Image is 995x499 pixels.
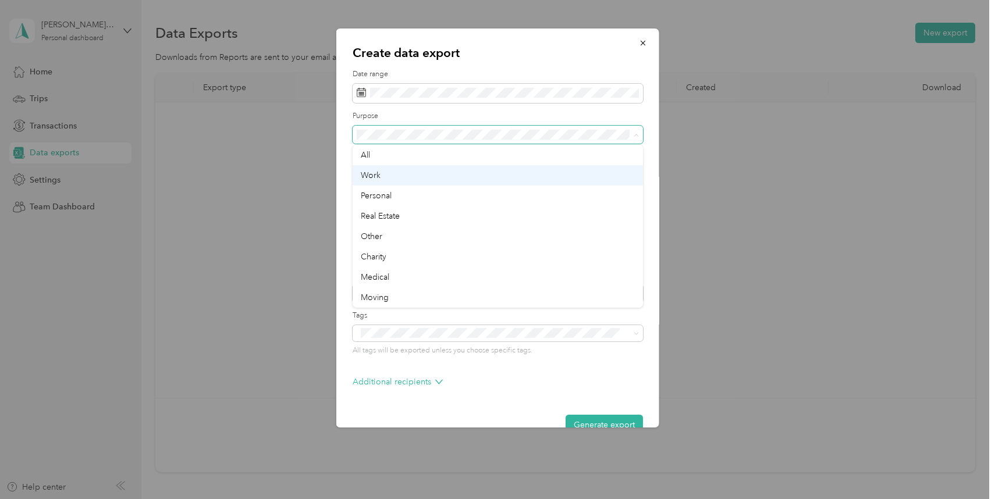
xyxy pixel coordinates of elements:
[361,252,386,262] span: Charity
[361,272,389,282] span: Medical
[353,311,643,321] label: Tags
[353,111,643,122] label: Purpose
[566,415,643,435] button: Generate export
[361,293,389,302] span: Moving
[930,434,995,499] iframe: Everlance-gr Chat Button Frame
[361,191,392,201] span: Personal
[353,376,443,388] p: Additional recipients
[353,345,643,356] p: All tags will be exported unless you choose specific tags.
[361,231,382,241] span: Other
[353,45,643,61] p: Create data export
[361,211,400,221] span: Real Estate
[361,170,381,180] span: Work
[353,69,643,80] label: Date range
[361,150,370,160] span: All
